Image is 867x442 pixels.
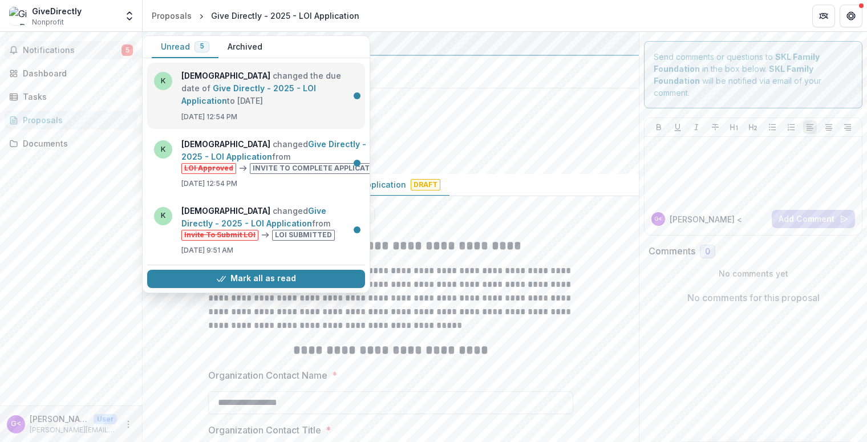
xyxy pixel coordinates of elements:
p: changed from [181,205,358,241]
button: Strike [708,120,722,134]
button: Get Help [840,5,862,27]
button: Bullet List [765,120,779,134]
button: Ordered List [784,120,798,134]
div: Proposals [23,114,128,126]
div: Give Directly - 2025 - LOI Application [211,10,359,22]
p: Organization Contact Name [208,368,327,382]
div: Gabrielle <gabrielle.alicino@givedirectly.org> [654,216,662,222]
h2: Comments [649,246,695,257]
p: [PERSON_NAME] <[PERSON_NAME][EMAIL_ADDRESS][PERSON_NAME][DOMAIN_NAME]> [30,413,89,425]
button: Align Right [841,120,854,134]
button: Archived [218,36,272,58]
div: Proposals [152,10,192,22]
div: Documents [23,137,128,149]
button: Heading 1 [727,120,741,134]
div: Dashboard [23,67,128,79]
span: 5 [121,44,133,56]
div: SKL Family Foundation [152,37,630,50]
button: Heading 2 [746,120,760,134]
button: Bold [652,120,666,134]
button: Underline [671,120,684,134]
nav: breadcrumb [147,7,364,24]
div: Tasks [23,91,128,103]
p: [PERSON_NAME] < [670,213,742,225]
span: Notifications [23,46,121,55]
p: No comments yet [649,267,858,279]
div: Gabrielle <gabrielle.alicino@givedirectly.org> [11,420,21,428]
a: Proposals [5,111,137,129]
h2: Give Directly - 2025 - LOI Application [152,98,611,111]
p: changed the due date of to [DATE] [181,70,358,107]
button: Open entity switcher [121,5,137,27]
span: Draft [411,179,440,190]
p: [PERSON_NAME][EMAIL_ADDRESS][PERSON_NAME][DOMAIN_NAME] [30,425,117,435]
a: Give Directly - 2025 - LOI Application [181,139,366,161]
span: Nonprofit [32,17,64,27]
button: Mark all as read [147,270,365,288]
button: Align Center [822,120,836,134]
a: Tasks [5,87,137,106]
div: Send comments or questions to in the box below. will be notified via email of your comment. [644,41,862,108]
button: Italicize [690,120,703,134]
div: GiveDirectly [32,5,82,17]
p: changed from [181,138,391,174]
a: Documents [5,134,137,153]
p: User [94,414,117,424]
p: No comments for this proposal [687,291,820,305]
button: Unread [152,36,218,58]
a: Give Directly - 2025 - LOI Application [181,206,326,228]
button: Notifications5 [5,41,137,59]
a: Give Directly - 2025 - LOI Application [181,83,316,106]
a: Dashboard [5,64,137,83]
span: 0 [705,247,710,257]
button: Align Left [803,120,817,134]
span: 5 [200,42,204,50]
button: Add Comment [772,210,855,228]
p: Organization Contact Title [208,423,321,437]
button: More [121,417,135,431]
img: GiveDirectly [9,7,27,25]
a: Proposals [147,7,196,24]
button: Partners [812,5,835,27]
